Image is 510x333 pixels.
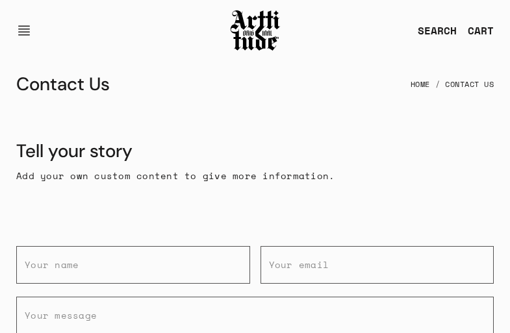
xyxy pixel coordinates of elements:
h1: Contact Us [16,69,110,100]
a: Home [411,70,430,99]
input: Your name [16,246,250,284]
li: Contact Us [430,70,494,99]
div: Tell your story [16,140,494,163]
a: Open cart [457,18,494,43]
div: CART [468,23,494,38]
p: Add your own custom content to give more information. [16,168,494,183]
a: SEARCH [407,18,457,43]
button: Open navigation [16,15,40,46]
input: Your email [261,246,494,284]
img: Arttitude [229,8,281,53]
